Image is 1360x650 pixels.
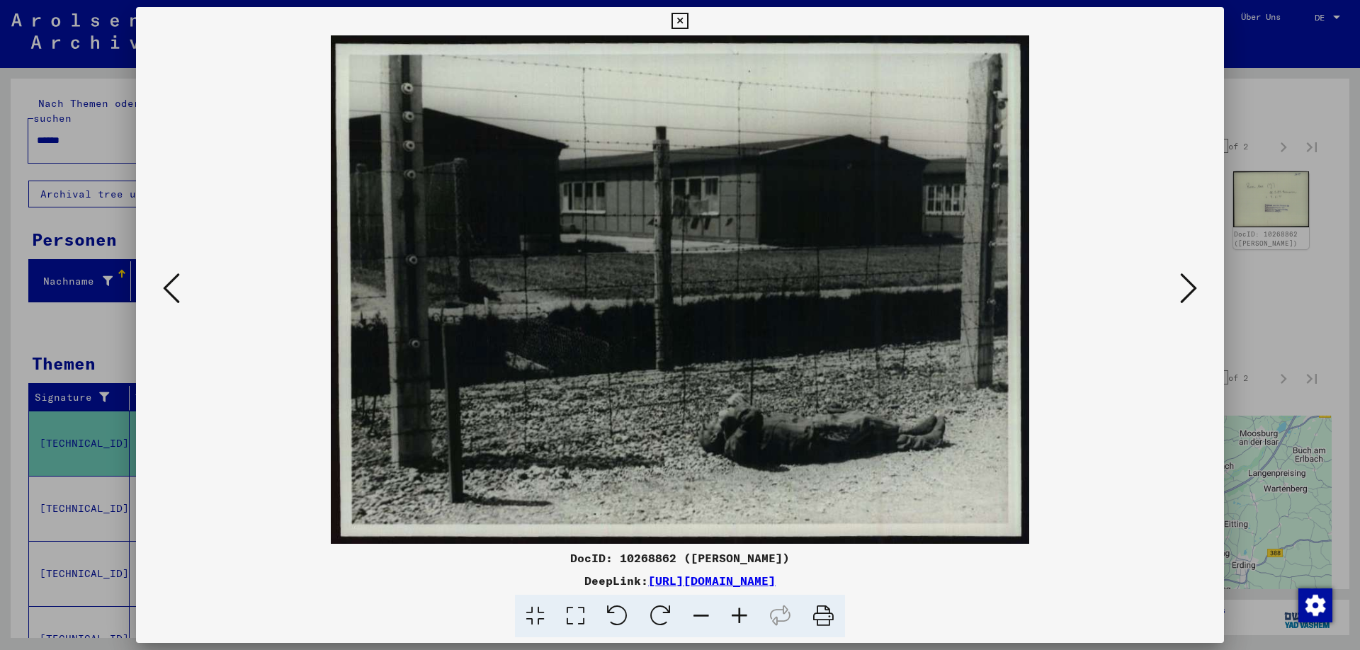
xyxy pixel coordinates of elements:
[1298,588,1332,622] img: Zustimmung ändern
[184,35,1176,544] img: 001.jpg
[136,572,1224,589] div: DeepLink:
[136,549,1224,566] div: DocID: 10268862 ([PERSON_NAME])
[648,574,776,588] a: [URL][DOMAIN_NAME]
[1298,588,1332,622] div: Zustimmung ändern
